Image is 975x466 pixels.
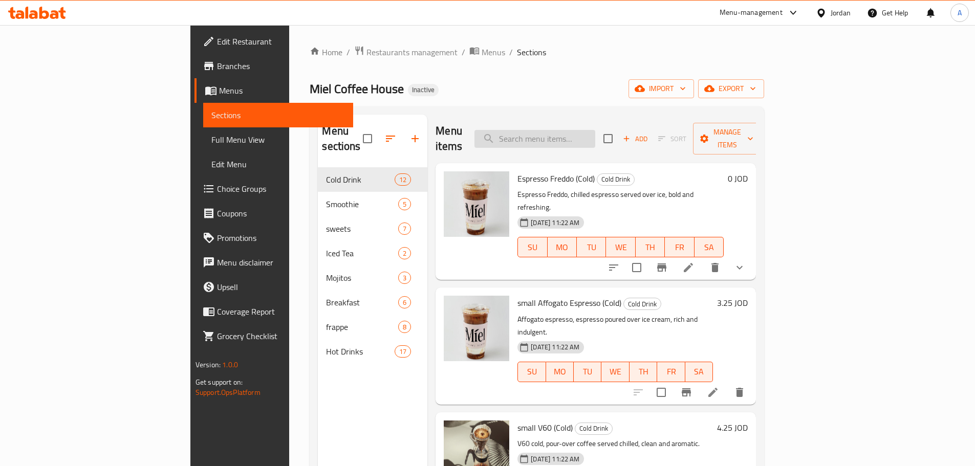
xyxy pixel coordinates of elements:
[522,364,541,379] span: SU
[378,126,403,151] span: Sort sections
[326,272,398,284] span: Mojitos
[597,173,634,185] span: Cold Drink
[548,237,577,257] button: MO
[399,249,410,258] span: 2
[318,216,427,241] div: sweets7
[651,382,672,403] span: Select to update
[219,84,345,97] span: Menus
[395,347,410,357] span: 17
[217,330,345,342] span: Grocery Checklist
[318,163,427,368] nav: Menu sections
[318,241,427,265] div: Iced Tea2
[318,290,427,315] div: Breakfast6
[623,298,661,310] div: Cold Drink
[326,321,398,333] div: frappe
[575,423,612,434] span: Cold Drink
[194,78,353,103] a: Menus
[517,295,621,310] span: small Affogato Espresso (Cold)
[669,240,690,255] span: FR
[717,420,748,435] h6: 4.25 JOD
[399,322,410,332] span: 8
[366,46,458,58] span: Restaurants management
[395,345,411,358] div: items
[703,255,727,280] button: delete
[517,171,595,186] span: Espresso Freddo (Cold)
[619,131,652,147] button: Add
[698,79,764,98] button: export
[629,79,694,98] button: import
[637,82,686,95] span: import
[527,454,583,464] span: [DATE] 11:22 AM
[217,305,345,318] span: Coverage Report
[640,240,661,255] span: TH
[695,237,724,257] button: SA
[326,223,398,235] span: sweets
[720,7,783,19] div: Menu-management
[318,167,427,192] div: Cold Drink12
[649,255,674,280] button: Branch-specific-item
[194,201,353,226] a: Coupons
[398,296,411,308] div: items
[398,223,411,235] div: items
[682,261,695,274] a: Edit menu item
[398,321,411,333] div: items
[527,218,583,228] span: [DATE] 11:22 AM
[469,46,505,59] a: Menus
[517,362,546,382] button: SU
[517,46,546,58] span: Sections
[550,364,570,379] span: MO
[196,375,243,389] span: Get support on:
[462,46,465,58] li: /
[326,296,398,308] span: Breakfast
[517,188,724,214] p: Espresso Freddo, chilled espresso served over ice, bold and refreshing.
[517,237,547,257] button: SU
[577,237,606,257] button: TU
[196,386,261,399] a: Support.OpsPlatform
[958,7,962,18] span: A
[601,362,629,382] button: WE
[601,255,626,280] button: sort-choices
[685,362,713,382] button: SA
[575,423,613,435] div: Cold Drink
[527,342,583,352] span: [DATE] 11:22 AM
[665,237,694,257] button: FR
[318,315,427,339] div: frappe8
[706,82,756,95] span: export
[636,237,665,257] button: TH
[552,240,573,255] span: MO
[203,127,353,152] a: Full Menu View
[436,123,462,154] h2: Menu items
[597,128,619,149] span: Select section
[399,298,410,307] span: 6
[444,171,509,237] img: Espresso Freddo (Cold)
[194,250,353,275] a: Menu disclaimer
[606,237,635,257] button: WE
[326,198,398,210] span: Smoothie
[326,247,398,259] span: Iced Tea
[399,273,410,283] span: 3
[546,362,574,382] button: MO
[621,133,649,145] span: Add
[578,364,597,379] span: TU
[357,128,378,149] span: Select all sections
[318,339,427,364] div: Hot Drinks17
[217,281,345,293] span: Upsell
[605,364,625,379] span: WE
[831,7,851,18] div: Jordan
[194,29,353,54] a: Edit Restaurant
[203,103,353,127] a: Sections
[652,131,693,147] span: Select section first
[395,175,410,185] span: 12
[634,364,653,379] span: TH
[699,240,720,255] span: SA
[689,364,709,379] span: SA
[727,255,752,280] button: show more
[717,296,748,310] h6: 3.25 JOD
[354,46,458,59] a: Restaurants management
[203,152,353,176] a: Edit Menu
[574,362,601,382] button: TU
